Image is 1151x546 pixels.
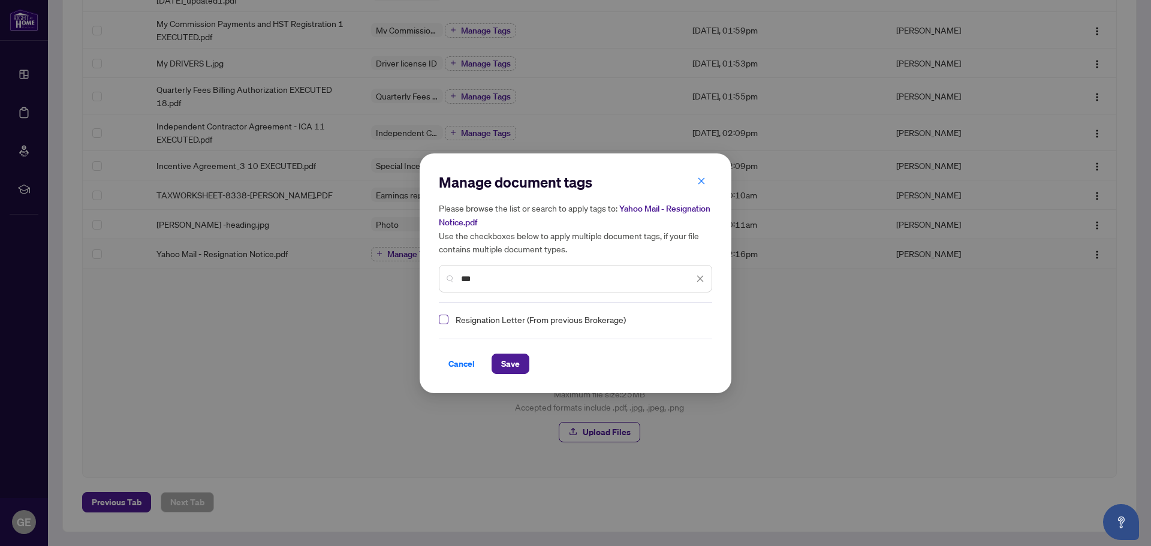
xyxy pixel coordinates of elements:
[456,312,626,327] span: Resignation Letter (From previous Brokerage)
[439,201,712,255] h5: Please browse the list or search to apply tags to: Use the checkboxes below to apply multiple doc...
[492,354,529,374] button: Save
[439,315,448,324] span: Select Resignation Letter (From previous Brokerage)
[439,173,712,192] h2: Manage document tags
[448,354,475,373] span: Cancel
[697,177,706,185] span: close
[1103,504,1139,540] button: Open asap
[451,312,705,327] span: Resignation Letter (From previous Brokerage)
[439,354,484,374] button: Cancel
[696,274,704,283] span: close
[501,354,520,373] span: Save
[439,203,710,228] span: Yahoo Mail - Resignation Notice.pdf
